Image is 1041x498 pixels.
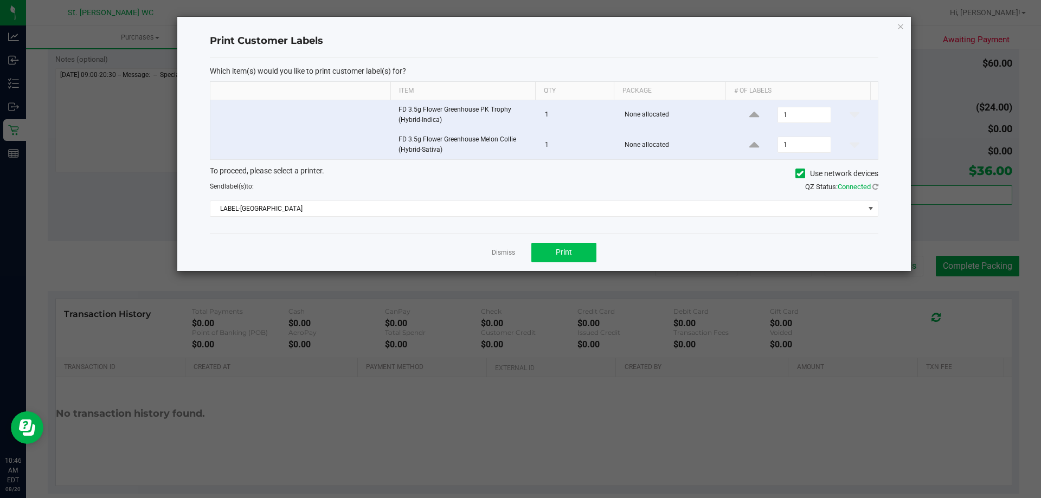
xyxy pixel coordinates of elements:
[614,82,725,100] th: Package
[492,248,515,257] a: Dismiss
[618,100,731,130] td: None allocated
[838,183,871,191] span: Connected
[392,130,538,159] td: FD 3.5g Flower Greenhouse Melon Collie (Hybrid-Sativa)
[725,82,870,100] th: # of labels
[202,165,886,182] div: To proceed, please select a printer.
[618,130,731,159] td: None allocated
[210,201,864,216] span: LABEL-[GEOGRAPHIC_DATA]
[795,168,878,179] label: Use network devices
[531,243,596,262] button: Print
[11,411,43,444] iframe: Resource center
[535,82,614,100] th: Qty
[556,248,572,256] span: Print
[805,183,878,191] span: QZ Status:
[210,66,878,76] p: Which item(s) would you like to print customer label(s) for?
[538,100,618,130] td: 1
[210,34,878,48] h4: Print Customer Labels
[538,130,618,159] td: 1
[390,82,535,100] th: Item
[210,183,254,190] span: Send to:
[392,100,538,130] td: FD 3.5g Flower Greenhouse PK Trophy (Hybrid-Indica)
[224,183,246,190] span: label(s)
